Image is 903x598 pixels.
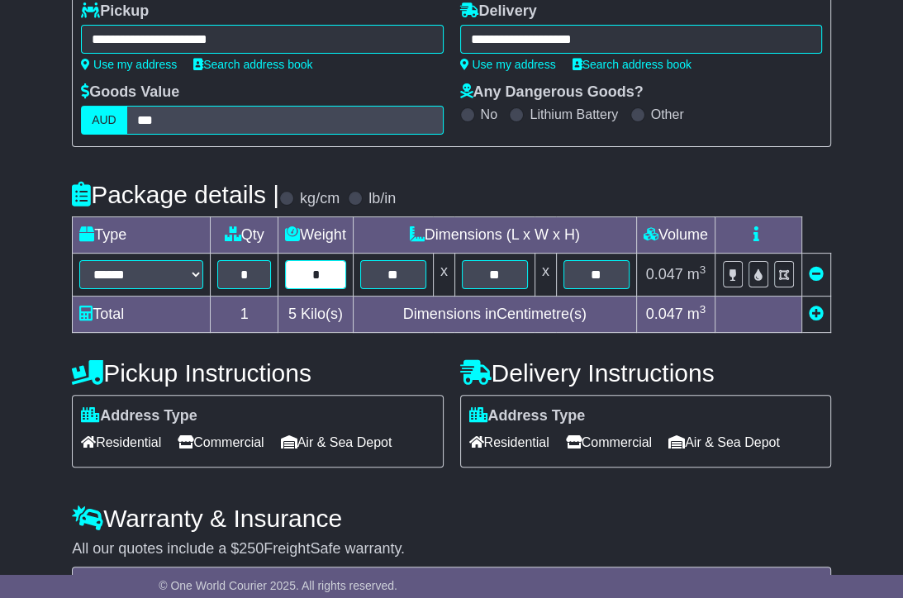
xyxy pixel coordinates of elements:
label: lb/in [368,190,396,208]
span: Residential [469,430,549,455]
label: Lithium Battery [530,107,618,122]
label: kg/cm [300,190,340,208]
td: Qty [211,217,278,254]
span: Air & Sea Depot [281,430,392,455]
td: Type [73,217,211,254]
label: Goods Value [81,83,179,102]
span: 250 [239,540,264,557]
a: Remove this item [809,266,824,282]
label: Pickup [81,2,149,21]
span: Air & Sea Depot [668,430,780,455]
label: Address Type [469,407,586,425]
td: 1 [211,297,278,333]
label: Other [651,107,684,122]
span: © One World Courier 2025. All rights reserved. [159,579,397,592]
h4: Delivery Instructions [460,359,831,387]
span: m [687,266,706,282]
td: Dimensions in Centimetre(s) [353,297,636,333]
td: Kilo(s) [278,297,354,333]
span: 5 [288,306,297,322]
a: Add new item [809,306,824,322]
h4: Warranty & Insurance [72,505,831,532]
label: No [481,107,497,122]
label: AUD [81,106,127,135]
a: Search address book [573,58,692,71]
span: Residential [81,430,161,455]
span: Commercial [178,430,264,455]
label: Delivery [460,2,537,21]
div: All our quotes include a $ FreightSafe warranty. [72,540,831,558]
span: m [687,306,706,322]
a: Use my address [81,58,177,71]
a: Search address book [193,58,312,71]
td: x [433,254,454,297]
sup: 3 [700,263,706,276]
h4: Pickup Instructions [72,359,443,387]
span: Commercial [566,430,652,455]
td: Volume [636,217,715,254]
td: Weight [278,217,354,254]
label: Any Dangerous Goods? [460,83,644,102]
td: Total [73,297,211,333]
span: 0.047 [646,306,683,322]
sup: 3 [700,303,706,316]
label: Address Type [81,407,197,425]
td: x [535,254,556,297]
h4: Package details | [72,181,279,208]
span: 0.047 [646,266,683,282]
td: Dimensions (L x W x H) [353,217,636,254]
a: Use my address [460,58,556,71]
